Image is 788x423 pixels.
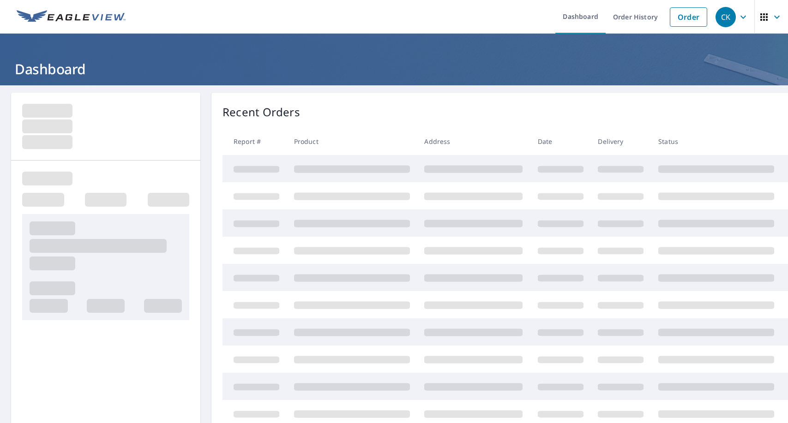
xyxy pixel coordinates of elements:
[417,128,530,155] th: Address
[17,10,126,24] img: EV Logo
[287,128,417,155] th: Product
[670,7,707,27] a: Order
[223,128,287,155] th: Report #
[651,128,782,155] th: Status
[11,60,777,78] h1: Dashboard
[223,104,300,120] p: Recent Orders
[716,7,736,27] div: CK
[530,128,591,155] th: Date
[590,128,651,155] th: Delivery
